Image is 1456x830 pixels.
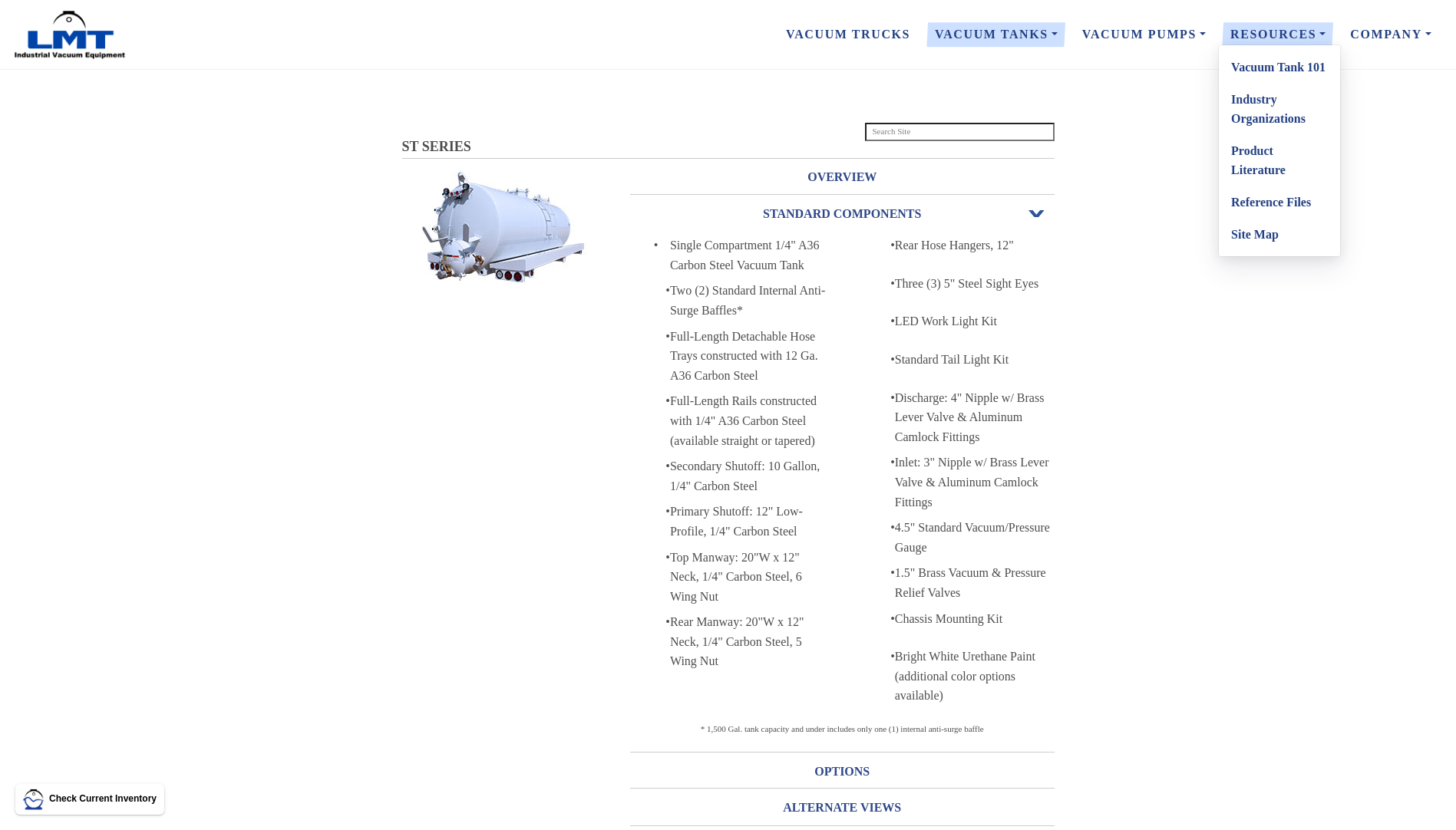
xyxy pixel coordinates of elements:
a: Site Map [1219,219,1340,251]
p: • [879,518,895,538]
p: • [654,612,670,632]
div: 1.5" Brass Vacuum & Pressure Relief Valves [895,563,1055,602]
a: Vacuum Tank 101 [1219,51,1340,84]
p: • [879,609,895,629]
p: • [654,281,670,301]
a: Company [1338,18,1444,51]
p: • [654,391,670,411]
div: Chassis Mounting Kit [895,609,1055,629]
img: LMT [12,10,127,60]
input: Search Site [865,123,1055,141]
p: Check Current Inventory [49,792,157,806]
span: ST SERIES [402,139,471,154]
a: Vacuum Tanks [923,18,1070,51]
img: Stacks Image 9449 [403,170,603,285]
div: Secondary Shutoff: 10 Gallon, 1/4" Carbon Steel [670,456,830,496]
p: • [654,548,670,568]
a: Vacuum Trucks [774,18,923,51]
h3: STANDARD COMPONENTS [630,202,1055,226]
div: 4.5" Standard Vacuum/Pressure Gauge [895,518,1055,557]
a: Reference Files [1219,186,1340,219]
p: • [642,235,659,255]
a: Vacuum Pumps [1070,18,1218,51]
a: ALTERNATE VIEWS [630,789,1055,825]
div: Full-Length Rails constructed with 1/4" A36 Carbon Steel (available straight or tapered) [670,391,830,450]
a: Resources [1218,18,1338,51]
a: Product Literature [1219,135,1340,186]
span: Open or Close [1027,209,1047,219]
a: OVERVIEW [630,159,1055,195]
div: Rear Manway: 20"W x 12" Neck, 1/4" Carbon Steel, 5 Wing Nut [670,612,830,671]
p: • [654,502,670,522]
p: • [879,563,895,583]
div: Full-Length Detachable Hose Trays constructed with 12 Ga. A36 Carbon Steel [670,327,830,386]
p: • [879,311,895,331]
a: OPTIONS [630,753,1055,789]
p: • [879,453,895,473]
div: Three (3) 5" Steel Sight Eyes [895,274,1055,294]
div: Bright White Urethane Paint (additional color options available) [895,647,1055,706]
p: • [654,456,670,476]
img: LMT Icon [23,789,45,810]
div: Primary Shutoff: 12" Low-Profile, 1/4" Carbon Steel [670,502,830,541]
h3: ALTERNATE VIEWS [630,795,1055,820]
div: Inlet: 3" Nipple w/ Brass Lever Valve & Aluminum Camlock Fittings [895,453,1055,512]
div: Single Compartment 1/4" A36 Carbon Steel Vacuum Tank [670,235,830,275]
p: • [654,327,670,347]
div: Discharge: 4" Nipple w/ Brass Lever Valve & Aluminum Camlock Fittings [895,388,1055,447]
div: Two (2) Standard Internal Anti-Surge Baffles* [670,281,830,320]
p: • [879,274,895,294]
p: • [879,388,895,408]
a: STANDARD COMPONENTSOpen or Close [630,196,1055,232]
p: • [879,647,895,667]
h3: OVERVIEW [630,165,1055,189]
p: • [879,235,895,255]
a: Industry Organizations [1219,84,1340,135]
div: Top Manway: 20"W x 12" Neck, 1/4" Carbon Steel, 6 Wing Nut [670,548,830,607]
div: Standard Tail Light Kit [895,350,1055,370]
div: Rear Hose Hangers, 12" [895,235,1055,255]
h3: OPTIONS [630,759,1055,784]
p: • [879,350,895,370]
span: * 1,500 Gal. tank capacity and under includes only one (1) internal anti-surge baffle [701,724,984,733]
div: LED Work Light Kit [895,311,1055,331]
